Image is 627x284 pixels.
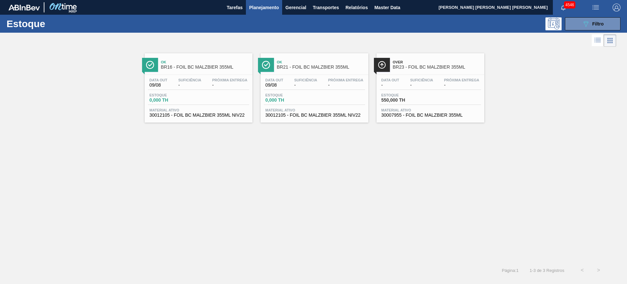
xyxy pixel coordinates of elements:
span: 30012105 - FOIL BC MALZBIER 355ML NIV22 [265,113,363,118]
img: Ícone [146,61,154,69]
span: - [178,83,201,88]
span: Gerencial [285,4,306,11]
button: > [590,262,607,278]
button: Filtro [565,17,620,30]
span: Suficiência [294,78,317,82]
span: - [381,83,399,88]
span: Próxima Entrega [444,78,479,82]
a: ÍconeOverBR23 - FOIL BC MALZBIER 355MLData out-Suficiência-Próxima Entrega-Estoque550,000 THMater... [372,48,488,123]
button: Notificações [553,3,574,12]
span: Data out [381,78,399,82]
button: < [574,262,590,278]
span: Página : 1 [502,268,519,273]
img: TNhmsLtSVTkK8tSr43FrP2fwEKptu5GPRR3wAAAABJRU5ErkJggg== [8,5,40,10]
img: Logout [613,4,620,11]
span: 0,000 TH [265,98,311,103]
div: Visão em Lista [592,34,604,47]
span: Material ativo [265,108,363,112]
div: Pogramando: nenhum usuário selecionado [545,17,562,30]
img: Ícone [262,61,270,69]
span: - [410,83,433,88]
img: Ícone [378,61,386,69]
span: - [444,83,479,88]
span: 1 - 3 de 3 Registros [528,268,564,273]
span: 09/08 [265,83,283,88]
span: Material ativo [381,108,479,112]
span: Transportes [313,4,339,11]
span: BR23 - FOIL BC MALZBIER 355ML [393,65,481,70]
span: Planejamento [249,4,279,11]
span: - [328,83,363,88]
span: 0,000 TH [150,98,195,103]
a: ÍconeOkBR21 - FOIL BC MALZBIER 355MLData out09/08Suficiência-Próxima Entrega-Estoque0,000 THMater... [256,48,372,123]
span: Over [393,60,481,64]
span: Suficiência [410,78,433,82]
span: Master Data [374,4,400,11]
span: BR16 - FOIL BC MALZBIER 355ML [161,65,249,70]
span: 30012105 - FOIL BC MALZBIER 355ML NIV22 [150,113,248,118]
span: Data out [265,78,283,82]
span: Suficiência [178,78,201,82]
span: Relatórios [346,4,368,11]
span: Data out [150,78,168,82]
span: 4546 [564,1,575,8]
span: Estoque [150,93,195,97]
span: Filtro [592,21,604,26]
span: - [212,83,248,88]
span: Material ativo [150,108,248,112]
span: Tarefas [227,4,243,11]
span: BR21 - FOIL BC MALZBIER 355ML [277,65,365,70]
div: Visão em Cards [604,34,616,47]
img: userActions [592,4,600,11]
span: Estoque [265,93,311,97]
span: 550,000 TH [381,98,427,103]
span: Estoque [381,93,427,97]
span: Ok [277,60,365,64]
span: 30007955 - FOIL BC MALZBIER 355ML [381,113,479,118]
span: 09/08 [150,83,168,88]
span: Ok [161,60,249,64]
span: Próxima Entrega [212,78,248,82]
span: - [294,83,317,88]
h1: Estoque [7,20,104,27]
a: ÍconeOkBR16 - FOIL BC MALZBIER 355MLData out09/08Suficiência-Próxima Entrega-Estoque0,000 THMater... [140,48,256,123]
span: Próxima Entrega [328,78,363,82]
